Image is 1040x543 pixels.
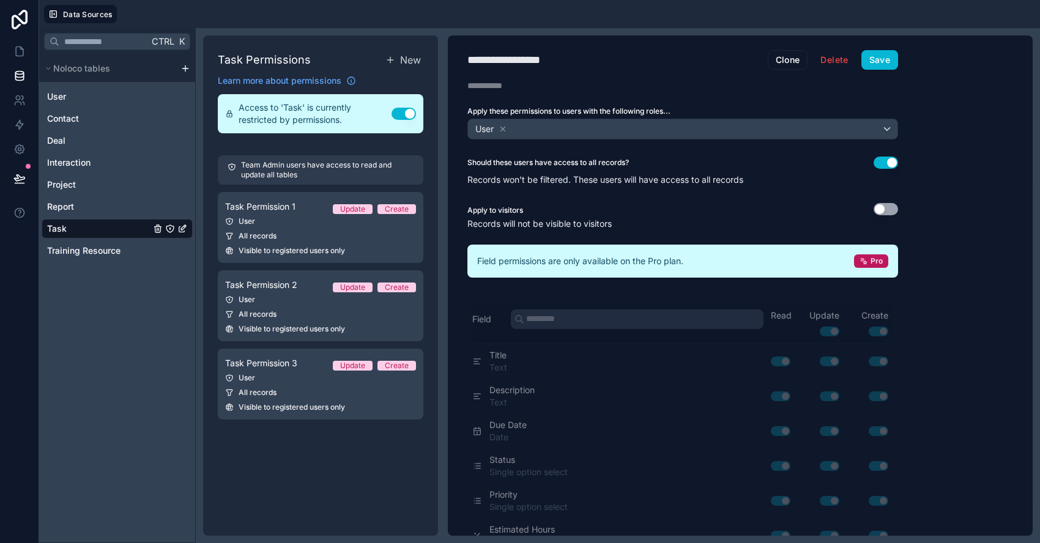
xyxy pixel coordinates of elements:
button: Save [861,50,898,70]
div: User [225,295,416,305]
span: All records [239,231,277,241]
div: User [225,216,416,226]
span: K [177,37,186,46]
span: Data Sources [63,10,113,19]
button: Data Sources [44,5,117,23]
span: Ctrl [150,34,176,49]
span: Learn more about permissions [218,75,341,87]
div: User [225,373,416,383]
button: Delete [812,50,856,70]
span: Task Permission 3 [225,357,297,369]
span: Visible to registered users only [239,324,345,334]
p: Records won't be filtered. These users will have access to all records [467,174,898,186]
span: All records [239,388,277,397]
label: Should these users have access to all records? [467,158,629,168]
label: Apply to visitors [467,205,523,215]
a: Task Permission 2UpdateCreateUserAll recordsVisible to registered users only [218,270,423,341]
label: Apply these permissions to users with the following roles... [467,106,898,116]
button: New [383,50,423,70]
div: Update [340,361,365,371]
span: New [400,53,421,67]
div: Update [340,283,365,292]
p: Team Admin users have access to read and update all tables [241,160,414,180]
span: Visible to registered users only [239,246,345,256]
span: All records [239,309,277,319]
span: Access to 'Task' is currently restricted by permissions. [239,102,392,126]
span: Task Permission 1 [225,201,295,213]
div: Update [340,204,365,214]
p: Records will not be visible to visitors [467,218,898,230]
a: Task Permission 3UpdateCreateUserAll recordsVisible to registered users only [218,349,423,419]
span: Field permissions are only available on the Pro plan. [477,255,683,267]
span: Visible to registered users only [239,402,345,412]
button: User [467,119,898,139]
div: Create [385,283,409,292]
span: Pro [871,256,883,266]
a: Learn more about permissions [218,75,356,87]
span: User [475,123,494,135]
div: Create [385,361,409,371]
a: Task Permission 1UpdateCreateUserAll recordsVisible to registered users only [218,192,423,263]
div: Create [385,204,409,214]
button: Clone [768,50,808,70]
span: Task Permission 2 [225,279,297,291]
h1: Task Permissions [218,51,311,68]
